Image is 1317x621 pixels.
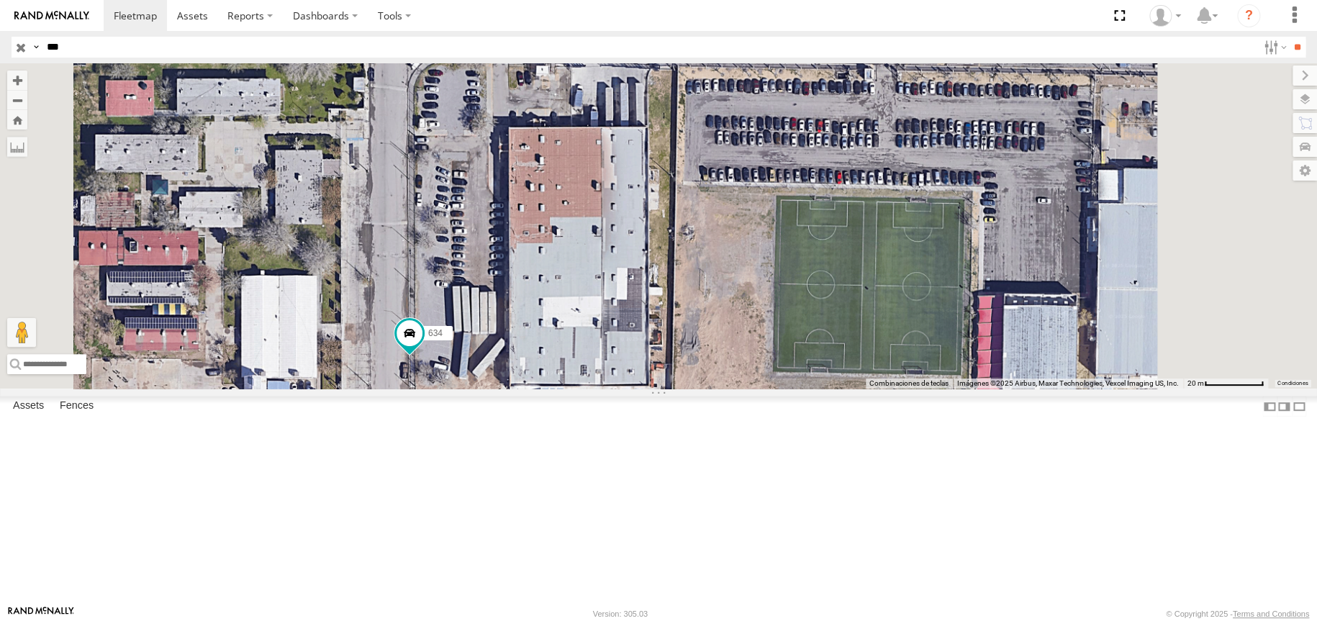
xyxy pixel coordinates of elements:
[869,379,949,389] button: Combinaciones de teclas
[1277,396,1291,417] label: Dock Summary Table to the Right
[30,37,42,58] label: Search Query
[1187,379,1204,387] span: 20 m
[8,607,74,621] a: Visit our Website
[1293,160,1317,181] label: Map Settings
[7,318,36,347] button: Arrastra el hombrecito naranja al mapa para abrir Street View
[1277,380,1308,386] a: Condiciones
[53,396,101,417] label: Fences
[7,71,27,90] button: Zoom in
[1258,37,1289,58] label: Search Filter Options
[1233,609,1309,618] a: Terms and Conditions
[1292,396,1306,417] label: Hide Summary Table
[1237,4,1260,27] i: ?
[1262,396,1277,417] label: Dock Summary Table to the Left
[593,609,648,618] div: Version: 305.03
[1144,5,1186,27] div: Erick Ramirez
[6,396,51,417] label: Assets
[7,110,27,130] button: Zoom Home
[1183,379,1268,389] button: Escala del mapa: 20 m por 79 píxeles
[7,137,27,157] label: Measure
[7,90,27,110] button: Zoom out
[1166,609,1309,618] div: © Copyright 2025 -
[14,11,89,21] img: rand-logo.svg
[957,379,1179,387] span: Imágenes ©2025 Airbus, Maxar Technologies, Vexcel Imaging US, Inc.
[428,328,443,338] span: 634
